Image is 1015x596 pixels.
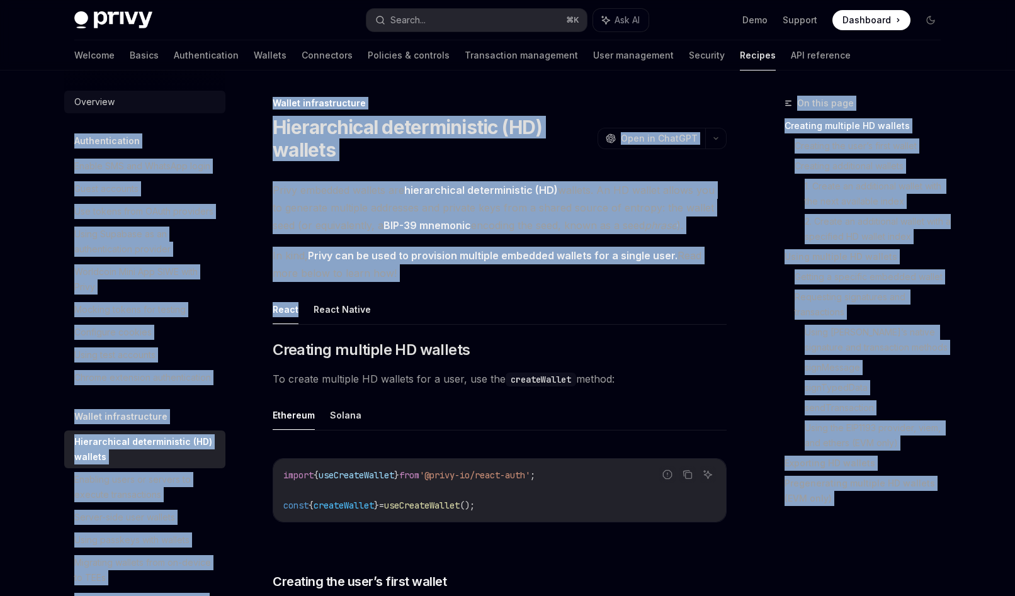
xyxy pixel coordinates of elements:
[308,249,678,262] strong: Privy can be used to provision multiple embedded wallets for a single user.
[598,128,705,149] button: Open in ChatGPT
[383,219,471,232] a: BIP-39 mnemonic
[273,116,593,161] h1: Hierarchical deterministic (HD) wallets
[621,132,698,145] span: Open in ChatGPT
[797,96,854,111] span: On this page
[74,555,218,585] div: Migrating wallets from on-device to TEEs
[64,177,225,200] a: Guest accounts
[74,11,152,29] img: dark logo
[785,116,951,136] a: Creating multiple HD wallets
[74,302,186,317] div: Mocking tokens for testing
[273,247,727,282] span: In kind, Read more below to learn how!
[366,9,587,31] button: Search...⌘K
[74,159,210,174] div: Enable SMS and WhatsApp login
[64,506,225,529] a: Server-side user wallets
[615,14,640,26] span: Ask AI
[689,40,725,70] a: Security
[74,40,115,70] a: Welcome
[791,40,851,70] a: API reference
[283,500,309,511] span: const
[64,155,225,177] a: Enable SMS and WhatsApp login
[64,366,225,389] a: Chrome extension authentication
[64,344,225,366] a: Using test accounts
[273,97,727,110] div: Wallet infrastructure
[64,91,225,113] a: Overview
[742,14,768,26] a: Demo
[273,340,470,360] span: Creating multiple HD wallets
[74,510,175,525] div: Server-side user wallets
[74,264,218,295] div: Worldcoin Mini App SIWE with Privy
[785,473,951,509] a: Pregenerating multiple HD wallets (EVM only)
[805,398,951,418] a: sendTransaction
[700,466,716,483] button: Ask AI
[795,287,951,322] a: Requesting signatures and transactions
[74,532,190,548] div: Using passkeys with wallets
[273,400,315,430] button: Ethereum
[805,322,951,357] a: Using [PERSON_NAME]’s native signature and transaction methods
[74,472,218,502] div: Enabling users or servers to execute transactions
[805,418,951,453] a: Using the EIP1193 provider, viem, and ethers (EVM only)
[785,247,951,267] a: Using multiple HD wallets
[273,181,727,234] span: Privy embedded wallets are wallets. An HD wallet allows you to generate multiple addresses and pr...
[795,156,951,176] a: Creating additional wallets
[309,500,314,511] span: {
[74,94,115,110] div: Overview
[74,227,218,257] div: Using Supabase as an authentication provider
[64,430,225,468] a: Hierarchical deterministic (HD) wallets
[783,14,817,26] a: Support
[404,184,558,196] strong: hierarchical deterministic (HD)
[273,370,727,388] span: To create multiple HD wallets for a user, use the method:
[419,469,530,481] span: '@privy-io/react-auth'
[785,453,951,473] a: Exporting HD wallets
[319,469,394,481] span: useCreateWallet
[64,261,225,298] a: Worldcoin Mini App SIWE with Privy
[368,40,450,70] a: Policies & controls
[273,573,446,590] span: Creating the user’s first wallet
[74,347,156,363] div: Using test accounts
[64,321,225,344] a: Configure cookies
[805,357,951,378] a: signMessage
[795,136,951,156] a: Creating the user’s first wallet
[805,211,951,247] a: 2. Create an additional wallet with a specified HD wallet index
[399,469,419,481] span: from
[795,267,951,287] a: Getting a specific embedded wallet
[64,200,225,223] a: Use tokens from OAuth providers
[379,500,384,511] span: =
[74,370,211,385] div: Chrome extension authentication
[805,378,951,398] a: signTypedData
[273,295,298,324] button: React
[254,40,286,70] a: Wallets
[74,434,218,464] div: Hierarchical deterministic (HD) wallets
[74,133,140,149] h5: Authentication
[465,40,578,70] a: Transaction management
[506,373,576,386] code: createWallet
[283,469,314,481] span: import
[302,40,353,70] a: Connectors
[174,40,239,70] a: Authentication
[64,529,225,551] a: Using passkeys with wallets
[921,10,941,30] button: Toggle dark mode
[64,298,225,321] a: Mocking tokens for testing
[74,325,152,340] div: Configure cookies
[530,469,535,481] span: ;
[74,409,167,424] h5: Wallet infrastructure
[740,40,776,70] a: Recipes
[394,469,399,481] span: }
[64,468,225,506] a: Enabling users or servers to execute transactions
[314,500,374,511] span: createWallet
[64,223,225,261] a: Using Supabase as an authentication provider
[645,219,677,232] em: phrase
[314,295,371,324] button: React Native
[566,15,579,25] span: ⌘ K
[593,9,649,31] button: Ask AI
[74,181,139,196] div: Guest accounts
[330,400,361,430] button: Solana
[74,204,213,219] div: Use tokens from OAuth providers
[390,13,426,28] div: Search...
[460,500,475,511] span: ();
[130,40,159,70] a: Basics
[832,10,910,30] a: Dashboard
[679,466,696,483] button: Copy the contents from the code block
[374,500,379,511] span: }
[842,14,891,26] span: Dashboard
[64,551,225,589] a: Migrating wallets from on-device to TEEs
